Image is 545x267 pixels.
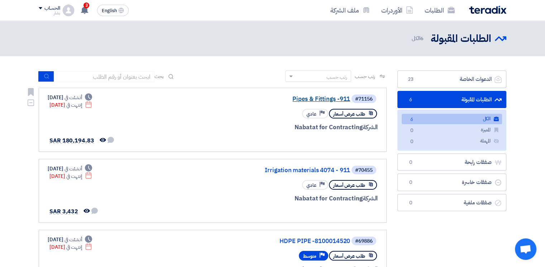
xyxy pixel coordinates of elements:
span: بحث [154,73,164,80]
a: المهملة [402,136,502,146]
span: 6 [406,96,415,103]
span: طلب عرض أسعار [333,111,365,117]
span: SAR 3,432 [49,207,78,216]
img: Teradix logo [469,6,506,14]
div: الحساب [44,5,60,11]
span: رتب حسب [355,73,375,80]
a: الدعوات الخاصة23 [397,71,506,88]
div: #71156 [355,97,373,102]
div: [DATE] [48,94,92,101]
span: English [102,8,117,13]
span: 3 [83,3,89,8]
span: أنشئت في [64,236,82,243]
input: ابحث بعنوان أو رقم الطلب [54,71,154,82]
a: صفقات خاسرة0 [397,174,506,191]
span: عادي [306,182,316,189]
span: 0 [406,199,415,207]
button: English [97,5,129,16]
span: SAR 180,194.83 [49,136,94,145]
span: 0 [406,159,415,166]
span: 0 [406,179,415,186]
a: HDPE PIPE -8100014520 [207,238,350,244]
span: الشركة [363,194,378,203]
div: رتب حسب [326,73,347,81]
a: الأوردرات [376,2,419,19]
a: Pipes & Fittings -911 [207,96,350,102]
span: 23 [406,76,415,83]
a: الكل [402,114,502,124]
div: #70455 [355,168,373,173]
span: أنشئت في [64,94,82,101]
img: profile_test.png [63,5,74,16]
div: Nabatat for Contracting [205,194,378,203]
a: صفقات رابحة0 [397,154,506,171]
a: ملف الشركة [325,2,376,19]
span: الشركة [363,123,378,132]
span: 6 [420,34,424,42]
span: 0 [407,138,416,146]
a: الطلبات المقبولة6 [397,91,506,108]
a: Irrigation materials 4074 - 911 [207,167,350,174]
span: الكل [411,34,425,43]
span: طلب عرض أسعار [333,253,365,259]
h2: الطلبات المقبولة [431,32,491,46]
div: Open chat [515,238,536,260]
span: إنتهت في [66,101,82,109]
span: إنتهت في [66,243,82,251]
span: أنشئت في [64,165,82,173]
span: 0 [407,127,416,135]
div: #69886 [355,239,373,244]
span: إنتهت في [66,173,82,180]
div: بشار [39,11,60,15]
a: صفقات ملغية0 [397,194,506,212]
div: [DATE] [49,101,92,109]
span: متوسط [303,253,316,259]
a: المميزة [402,125,502,135]
span: طلب عرض أسعار [333,182,365,189]
div: [DATE] [48,236,92,243]
span: 6 [407,116,416,123]
span: عادي [306,111,316,117]
div: [DATE] [49,173,92,180]
div: [DATE] [48,165,92,173]
div: [DATE] [49,243,92,251]
a: الطلبات [419,2,460,19]
div: Nabatat for Contracting [205,123,378,132]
